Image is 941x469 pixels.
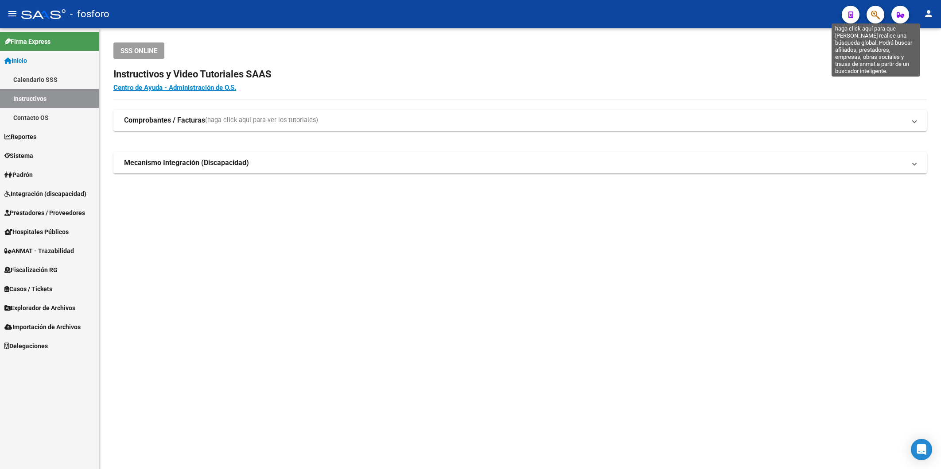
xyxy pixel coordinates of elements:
mat-icon: menu [7,8,18,19]
span: Prestadores / Proveedores [4,208,85,218]
mat-expansion-panel-header: Mecanismo Integración (Discapacidad) [113,152,927,173]
span: Reportes [4,132,36,142]
span: (haga click aquí para ver los tutoriales) [205,115,318,125]
div: Open Intercom Messenger [911,439,932,460]
span: Integración (discapacidad) [4,189,86,199]
span: - fosforo [70,4,109,24]
span: Firma Express [4,37,51,46]
button: SSS ONLINE [113,42,164,59]
span: Padrón [4,170,33,180]
mat-expansion-panel-header: Comprobantes / Facturas(haga click aquí para ver los tutoriales) [113,110,927,131]
span: Inicio [4,56,27,65]
a: Centro de Ayuda - Administración de O.S. [113,84,236,92]
mat-icon: person [923,8,934,19]
span: Casos / Tickets [4,284,52,294]
span: Explorador de Archivos [4,303,75,313]
span: ANMAT - Trazabilidad [4,246,74,256]
span: Hospitales Públicos [4,227,69,237]
span: Sistema [4,151,33,161]
strong: Mecanismo Integración (Discapacidad) [124,158,249,168]
span: SSS ONLINE [121,47,157,55]
strong: Comprobantes / Facturas [124,115,205,125]
h2: Instructivos y Video Tutoriales SAAS [113,66,927,83]
span: Delegaciones [4,341,48,351]
span: Importación de Archivos [4,322,81,332]
span: Fiscalización RG [4,265,58,275]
